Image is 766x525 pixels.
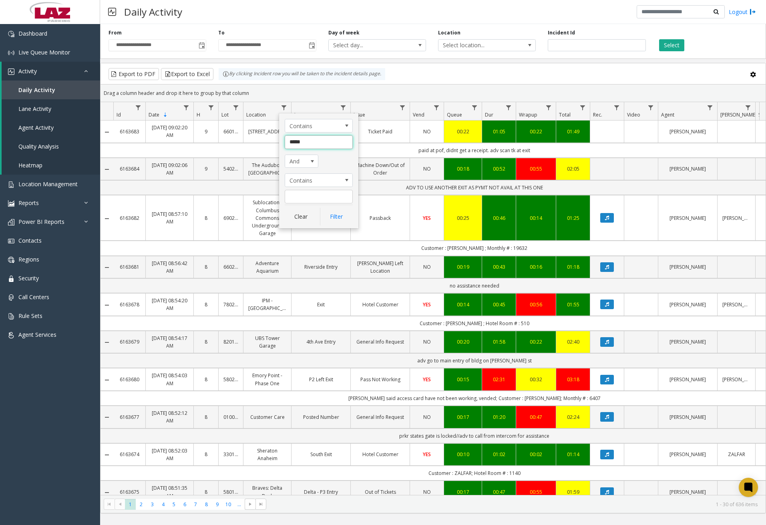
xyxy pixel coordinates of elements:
a: 8 [199,451,213,458]
span: Activity [18,67,37,75]
span: Go to the last page [255,499,266,510]
a: Collapse Details [101,264,113,271]
a: [DATE] 08:52:12 AM [151,409,189,424]
a: H Filter Menu [206,102,217,113]
span: Daily Activity [18,86,55,94]
a: 00:22 [521,338,551,346]
a: Collapse Details [101,414,113,420]
a: [PERSON_NAME] [663,376,712,383]
a: [PERSON_NAME] Left Location [356,259,405,275]
a: NO [415,338,439,346]
a: General Info Request [356,413,405,421]
div: 00:16 [521,263,551,271]
span: Page 4 [158,499,169,510]
span: NO [423,165,431,172]
span: YES [423,451,431,458]
a: Collapse Details [101,215,113,222]
div: 02:24 [561,413,585,421]
button: Export to PDF [109,68,159,80]
a: 00:19 [449,263,477,271]
a: 6163677 [118,413,141,421]
a: [PERSON_NAME] [722,301,750,308]
span: Page 7 [190,499,201,510]
a: [PERSON_NAME] [663,214,712,222]
a: [PERSON_NAME] [663,263,712,271]
div: 00:14 [521,214,551,222]
a: 00:20 [449,338,477,346]
img: infoIcon.svg [223,71,229,77]
span: NO [423,414,431,420]
a: 01:55 [561,301,585,308]
span: Lot [221,111,229,118]
a: 6163681 [118,263,141,271]
span: And [285,155,312,168]
a: 00:02 [521,451,551,458]
a: 6163675 [118,488,141,496]
a: Customer Care [248,413,286,421]
a: 00:17 [449,488,477,496]
span: Security [18,274,39,282]
span: Toggle popup [307,40,316,51]
span: NO [423,128,431,135]
a: Collapse Details [101,166,113,173]
a: Dur Filter Menu [503,102,514,113]
img: logout [750,8,756,16]
label: Location [438,29,460,36]
a: Machine Down/Out of Order [356,161,405,177]
div: 00:32 [521,376,551,383]
a: NO [415,128,439,135]
a: 01:20 [487,413,511,421]
a: 00:47 [487,488,511,496]
button: Filter [320,208,353,225]
a: [DATE] 08:56:42 AM [151,259,189,275]
div: 00:22 [449,128,477,135]
img: 'icon' [8,200,14,207]
a: Collapse Details [101,302,113,308]
img: 'icon' [8,50,14,56]
a: 6163682 [118,214,141,222]
a: [PERSON_NAME] [722,376,750,383]
span: Contacts [18,237,42,244]
a: 00:55 [521,488,551,496]
label: From [109,29,122,36]
span: Contains [285,119,339,132]
img: 'icon' [8,181,14,188]
span: Power BI Reports [18,218,64,225]
a: YES [415,301,439,308]
span: Contains [285,174,339,187]
a: Lot Filter Menu [231,102,241,113]
a: [PERSON_NAME] [663,301,712,308]
a: 540291 [223,165,238,173]
a: 00:47 [521,413,551,421]
span: NO [423,338,431,345]
a: 6163684 [118,165,141,173]
a: 8 [199,338,213,346]
a: Collapse Details [101,129,113,135]
a: 4th Ave Entry [296,338,346,346]
a: [DATE] 09:02:06 AM [151,161,189,177]
a: 9 [199,165,213,173]
a: 00:55 [521,165,551,173]
a: 00:46 [487,214,511,222]
span: Go to the next page [245,499,255,510]
a: Sheraton Anaheim [248,447,286,462]
a: 01:18 [561,263,585,271]
input: Location Filter [285,135,353,149]
a: 00:43 [487,263,511,271]
a: 00:56 [521,301,551,308]
div: 01:59 [561,488,585,496]
a: Collapse Details [101,452,113,458]
a: Braves: Delta Deck [248,484,286,499]
img: 'icon' [8,68,14,75]
a: [PERSON_NAME] [663,413,712,421]
div: Data table [101,102,766,495]
span: Agent Services [18,331,56,338]
a: [DATE] 08:54:03 AM [151,372,189,387]
a: Vend Filter Menu [431,102,442,113]
button: Clear [285,208,318,225]
div: 00:22 [521,128,551,135]
a: [DATE] 09:02:20 AM [151,124,189,139]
